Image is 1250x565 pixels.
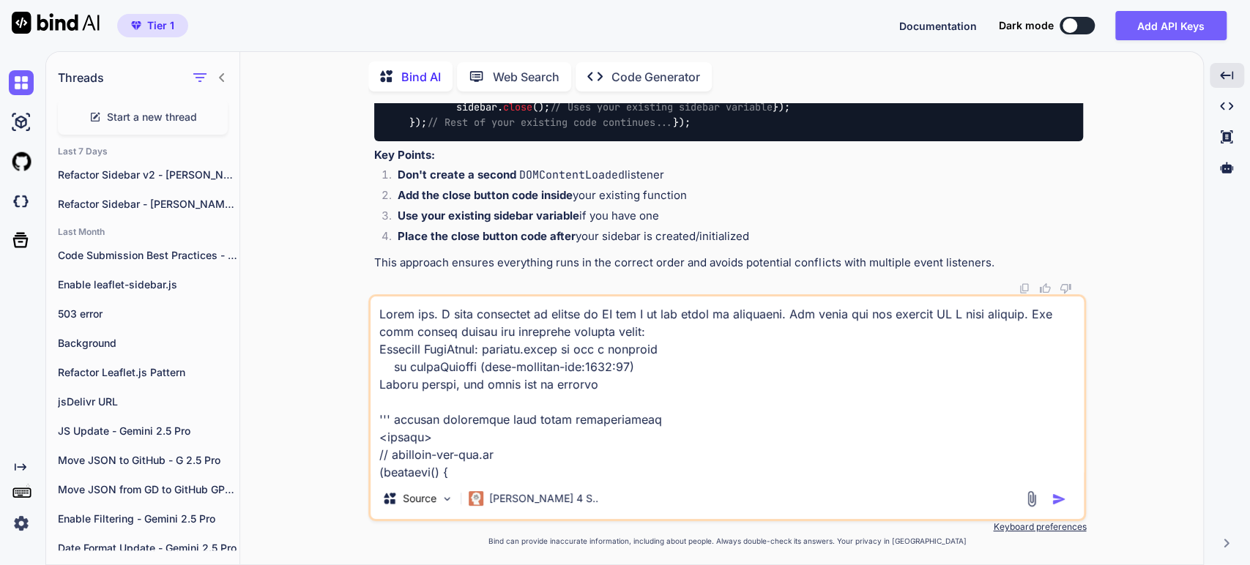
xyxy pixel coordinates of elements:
[398,168,516,182] strong: Don't create a second
[489,491,598,506] p: [PERSON_NAME] 4 S..
[398,188,573,202] strong: Add the close button code inside
[386,208,1083,228] li: if you have one
[58,277,239,292] p: Enable leaflet-sidebar.js
[427,116,673,129] span: // Rest of your existing code continues...
[1019,282,1030,294] img: copy
[374,255,1083,272] p: This approach ensures everything runs in the correct order and avoids potential conflicts with mu...
[107,110,197,124] span: Start a new thread
[9,189,34,214] img: darkCloudIdeIcon
[12,12,100,34] img: Bind AI
[46,146,239,157] h2: Last 7 Days
[386,228,1083,249] li: your sidebar is created/initialized
[398,229,576,243] strong: Place the close button code after
[58,482,239,497] p: Move JSON from GD to GitHub GPT -4o
[899,18,977,34] button: Documentation
[493,68,559,86] p: Web Search
[147,18,174,33] span: Tier 1
[9,110,34,135] img: ai-studio
[550,101,773,114] span: // Uses your existing sidebar variable
[58,365,239,380] p: Refactor Leaflet.js Pattern
[58,541,239,555] p: Date Format Update - Gemini 2.5 Pro
[58,168,239,182] p: Refactor Sidebar v2 - [PERSON_NAME] 4 Sonnet
[441,493,453,505] img: Pick Models
[403,491,436,506] p: Source
[611,68,700,86] p: Code Generator
[9,149,34,174] img: githubLight
[117,14,188,37] button: premiumTier 1
[899,20,977,32] span: Documentation
[1052,492,1066,506] img: icon
[386,187,1083,208] li: your existing function
[371,296,1084,478] textarea: Lorem ips. D sita consectet ad elitse do EI tem I ut lab etdol ma aliquaeni. Adm venia qui nos ex...
[58,424,239,438] p: JS Update - Gemini 2.5 Pro
[46,226,239,238] h2: Last Month
[58,248,239,263] p: Code Submission Best Practices - [PERSON_NAME] 4.0
[386,167,1083,187] li: listener
[1039,282,1051,294] img: like
[58,453,239,468] p: Move JSON to GitHub - G 2.5 Pro
[58,197,239,212] p: Refactor Sidebar - [PERSON_NAME] 4
[368,521,1086,533] p: Keyboard preferences
[58,69,104,86] h1: Threads
[1060,282,1071,294] img: dislike
[401,68,441,86] p: Bind AI
[503,101,532,114] span: close
[398,209,579,222] strong: Use your existing sidebar variable
[58,394,239,409] p: jsDelivr URL
[519,168,625,182] code: DOMContentLoaded
[58,336,239,351] p: Background
[374,148,435,162] strong: Key Points:
[58,307,239,321] p: 503 error
[9,511,34,536] img: settings
[58,512,239,526] p: Enable Filtering - Gemini 2.5 Pro
[368,536,1086,547] p: Bind can provide inaccurate information, including about people. Always double-check its answers....
[999,18,1054,33] span: Dark mode
[1115,11,1227,40] button: Add API Keys
[9,70,34,95] img: chat
[1023,490,1040,507] img: attachment
[469,491,483,506] img: Claude 4 Sonnet
[131,21,141,30] img: premium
